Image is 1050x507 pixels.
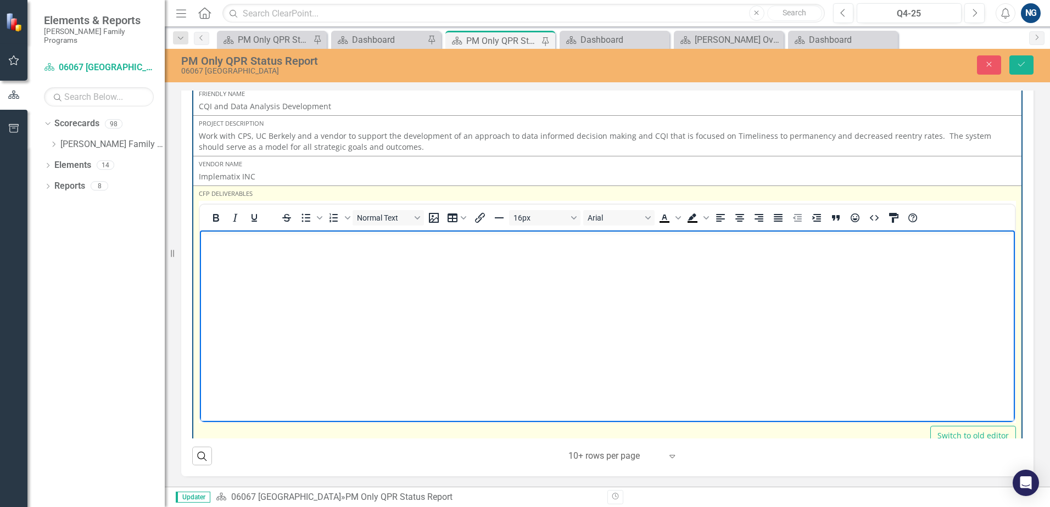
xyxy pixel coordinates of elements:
div: 98 [105,119,122,128]
button: Horizontal line [490,210,509,226]
button: Q4-25 [857,3,962,23]
button: Insert image [425,210,443,226]
button: Font size 16px [509,210,580,226]
span: Updater [176,492,210,503]
button: Search [767,5,822,21]
button: Underline [245,210,264,226]
div: 8 [91,182,108,191]
span: 16px [513,213,567,222]
a: [PERSON_NAME] Family Programs [60,138,165,151]
button: Align left [711,210,730,226]
div: Friendly Name [199,89,1016,98]
button: Table [444,210,470,226]
iframe: Rich Text Area [200,230,1015,422]
button: HTML Editor [865,210,884,226]
div: Dashboard [580,33,667,47]
input: Search Below... [44,87,154,106]
button: Help [903,210,922,226]
div: Project Description [199,119,1016,128]
button: Insert/edit link [471,210,489,226]
div: PM Only QPR Status Report [345,492,453,502]
div: Open Intercom Messenger [1013,470,1039,496]
div: Text color Black [655,210,683,226]
div: CFP Deliverables [199,189,1016,198]
div: Numbered list [325,210,352,226]
button: Decrease indent [788,210,807,226]
button: Justify [769,210,787,226]
button: Italic [226,210,244,226]
span: Elements & Reports [44,14,154,27]
div: Background color Black [683,210,711,226]
small: [PERSON_NAME] Family Programs [44,27,154,45]
div: 06067 [GEOGRAPHIC_DATA] [181,67,659,75]
button: Strikethrough [277,210,296,226]
button: Emojis [846,210,864,226]
button: CSS Editor [884,210,903,226]
button: Bold [206,210,225,226]
div: [PERSON_NAME] Overview [695,33,781,47]
div: Bullet list [297,210,324,226]
a: Reports [54,180,85,193]
div: PM Only QPR Status Report [181,55,659,67]
img: ClearPoint Strategy [5,12,25,31]
span: Search [783,8,806,17]
div: » [216,491,599,504]
span: Normal Text [357,213,411,222]
div: Q4-25 [861,7,958,20]
button: Switch to old editor [930,426,1016,445]
div: PM Only QPR Status Report [466,34,539,48]
a: Scorecards [54,117,99,130]
span: Implematix INC [199,171,255,182]
a: Elements [54,159,91,172]
div: Dashboard [352,33,425,47]
a: Dashboard [334,33,425,47]
button: Align right [750,210,768,226]
a: 06067 [GEOGRAPHIC_DATA] [44,61,154,74]
button: Block Normal Text [353,210,424,226]
span: Arial [588,213,641,222]
a: PM Only QPR Status Report [220,33,310,47]
a: Dashboard [791,33,895,47]
div: Vendor Name [199,160,1016,168]
a: Dashboard [562,33,667,47]
div: PM Only QPR Status Report [238,33,310,47]
div: 14 [97,161,114,170]
p: Work with CPS, UC Berkely and a vendor to support the development of an approach to data informed... [199,131,1016,153]
button: Increase indent [807,210,826,226]
span: CQI and Data Analysis Development [199,101,331,111]
input: Search ClearPoint... [222,4,825,23]
button: Align center [730,210,749,226]
button: Font Arial [583,210,655,226]
a: [PERSON_NAME] Overview [677,33,781,47]
a: 06067 [GEOGRAPHIC_DATA] [231,492,341,502]
button: Blockquote [826,210,845,226]
div: Dashboard [809,33,895,47]
button: NG [1021,3,1041,23]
